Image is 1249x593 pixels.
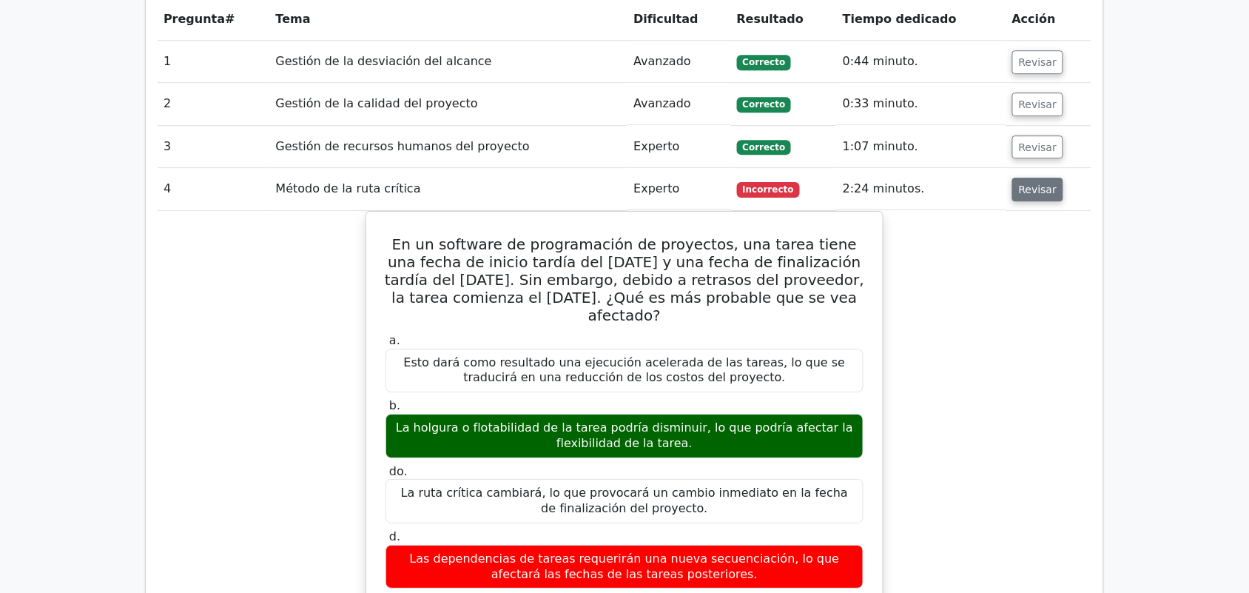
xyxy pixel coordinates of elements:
font: 0:44 minuto. [843,54,918,68]
font: 0:33 minuto. [843,96,918,110]
font: Revisar [1019,56,1057,68]
font: Tiempo dedicado [843,12,957,26]
font: Incorrecto [743,184,794,195]
font: a. [389,333,400,347]
font: Pregunta [164,12,225,26]
font: d. [389,529,400,543]
font: Correcto [743,99,786,110]
font: Acción [1012,12,1056,26]
font: 4 [164,181,171,195]
font: Tema [276,12,311,26]
font: Dificultad [633,12,698,26]
font: 2:24 minutos. [843,181,925,195]
font: La holgura o flotabilidad de la tarea podría disminuir, lo que podría afectar la flexibilidad de ... [396,421,853,450]
font: Correcto [743,142,786,153]
font: Experto [633,181,679,195]
font: Gestión de la desviación del alcance [276,54,492,68]
font: Revisar [1019,184,1057,195]
font: Correcto [743,57,786,67]
font: Las dependencias de tareas requerirán una nueva secuenciación, lo que afectará las fechas de las ... [410,552,840,581]
font: Resultado [737,12,804,26]
font: Avanzado [633,54,691,68]
font: Esto dará como resultado una ejecución acelerada de las tareas, lo que se traducirá en una reducc... [404,355,846,385]
font: 1 [164,54,171,68]
font: En un software de programación de proyectos, una tarea tiene una fecha de inicio tardía del [DATE... [385,235,864,324]
font: Experto [633,139,679,153]
font: Revisar [1019,98,1057,110]
button: Revisar [1012,178,1064,201]
font: La ruta crítica cambiará, lo que provocará un cambio inmediato en la fecha de finalización del pr... [401,486,848,515]
font: b. [389,398,400,412]
font: 2 [164,96,171,110]
font: do. [389,464,408,478]
font: # [225,12,235,26]
font: Gestión de recursos humanos del proyecto [276,139,530,153]
font: Método de la ruta crítica [276,181,421,195]
font: 3 [164,139,171,153]
font: Gestión de la calidad del proyecto [276,96,478,110]
font: Avanzado [633,96,691,110]
button: Revisar [1012,93,1064,116]
button: Revisar [1012,135,1064,159]
button: Revisar [1012,50,1064,74]
font: Revisar [1019,141,1057,153]
font: 1:07 minuto. [843,139,918,153]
